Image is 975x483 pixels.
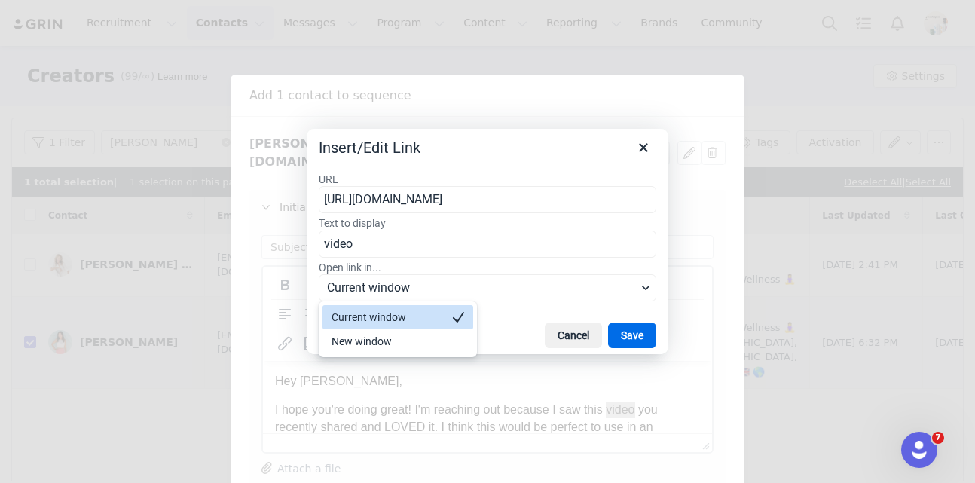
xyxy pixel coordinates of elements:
[332,308,443,326] div: Current window
[319,261,656,274] label: Open link in...
[631,135,656,160] button: Close
[322,329,473,353] div: New window
[319,138,420,157] div: Insert/Edit Link
[608,323,656,348] button: Save
[319,216,656,230] label: Text to display
[327,279,637,297] span: Current window
[322,305,473,329] div: Current window
[545,323,602,348] button: Cancel
[12,12,437,200] body: Rich Text Area. Press ALT-0 for help.
[12,12,437,29] p: Hey [PERSON_NAME],
[319,274,656,301] button: Open link in...
[12,41,437,109] p: I hope you're doing great! I'm reaching out because I saw this video you recently shared and LOVE...
[932,432,944,444] span: 7
[319,173,656,186] label: URL
[332,332,443,350] div: New window
[901,432,937,468] iframe: Intercom live chat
